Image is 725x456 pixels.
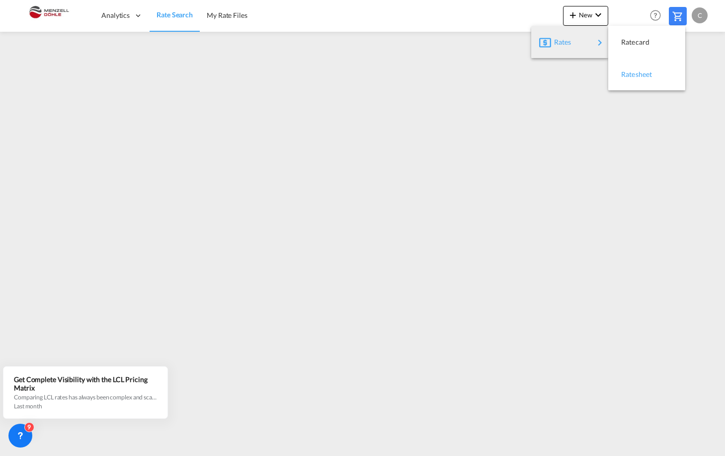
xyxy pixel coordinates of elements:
md-icon: icon-chevron-right [594,37,606,49]
div: Ratesheet [616,62,677,87]
span: Ratesheet [621,65,632,84]
span: Rates [554,32,566,52]
span: Ratecard [621,32,632,52]
div: Ratecard [616,30,677,55]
